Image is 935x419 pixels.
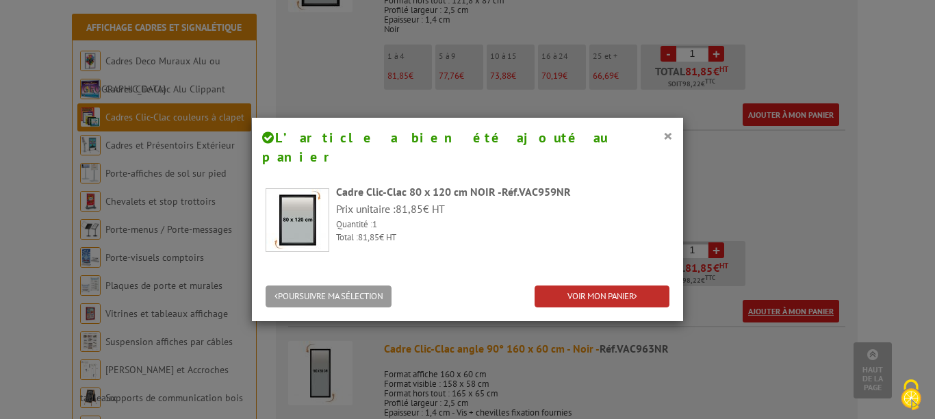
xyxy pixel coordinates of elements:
[396,202,423,216] span: 81,85
[535,285,669,308] a: VOIR MON PANIER
[266,285,392,308] button: POURSUIVRE MA SÉLECTION
[336,201,669,217] p: Prix unitaire : € HT
[358,231,379,243] span: 81,85
[336,184,669,200] div: Cadre Clic-Clac 80 x 120 cm NOIR -
[502,185,571,199] span: Réf.VAC959NR
[262,128,673,167] h4: L’article a bien été ajouté au panier
[336,231,669,244] p: Total : € HT
[372,218,377,230] span: 1
[663,127,673,144] button: ×
[887,372,935,419] button: Cookies (fenêtre modale)
[336,218,669,231] p: Quantité :
[894,378,928,412] img: Cookies (fenêtre modale)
